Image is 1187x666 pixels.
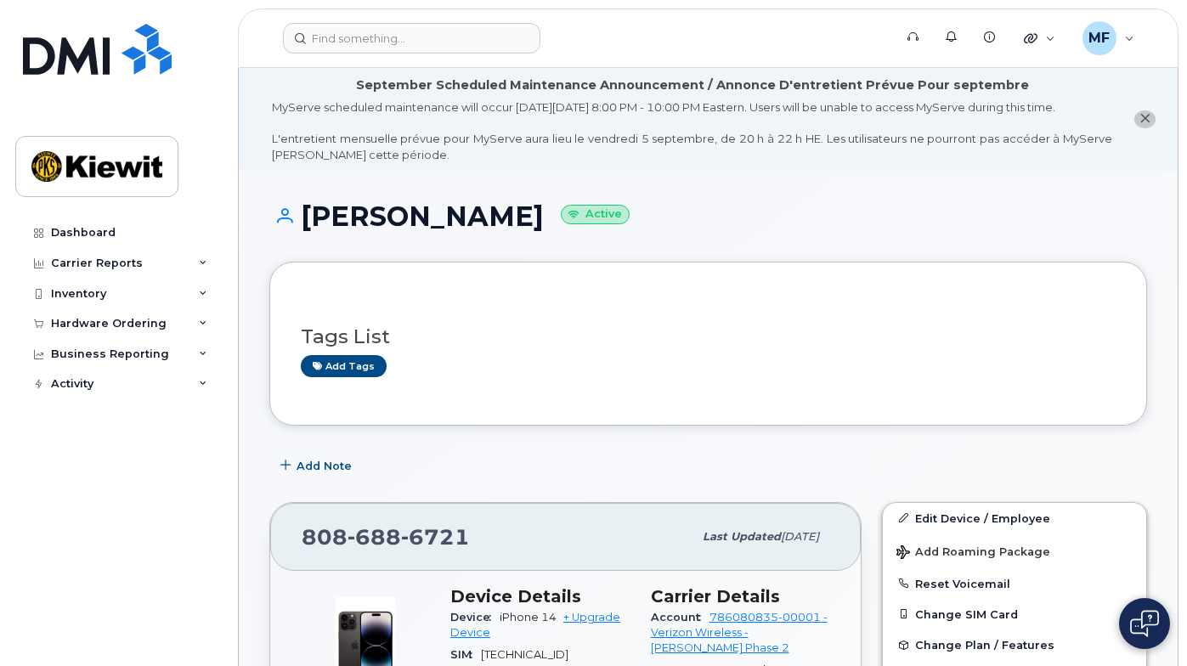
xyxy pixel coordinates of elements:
button: Add Roaming Package [883,533,1146,568]
a: 786080835-00001 - Verizon Wireless - [PERSON_NAME] Phase 2 [651,611,828,655]
span: Device [450,611,500,624]
span: 808 [302,524,470,550]
a: Edit Device / Employee [883,503,1146,533]
div: MyServe scheduled maintenance will occur [DATE][DATE] 8:00 PM - 10:00 PM Eastern. Users will be u... [272,99,1112,162]
span: Add Note [297,458,352,474]
button: close notification [1134,110,1156,128]
h3: Carrier Details [651,586,831,607]
span: [DATE] [781,530,819,543]
span: Change Plan / Features [915,639,1054,652]
span: SIM [450,648,481,661]
span: Account [651,611,709,624]
span: 688 [348,524,401,550]
h3: Tags List [301,326,1116,347]
span: [TECHNICAL_ID] [481,648,568,661]
button: Reset Voicemail [883,568,1146,599]
button: Add Note [269,451,366,482]
span: iPhone 14 [500,611,557,624]
span: 6721 [401,524,470,550]
button: Change Plan / Features [883,629,1146,660]
button: Change SIM Card [883,599,1146,629]
div: September Scheduled Maintenance Announcement / Annonce D'entretient Prévue Pour septembre [356,76,1029,94]
small: Active [561,205,630,224]
a: Add tags [301,355,387,376]
h1: [PERSON_NAME] [269,201,1147,231]
span: Add Roaming Package [896,545,1050,562]
img: Open chat [1130,610,1159,637]
span: Last updated [703,530,781,543]
h3: Device Details [450,586,630,607]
